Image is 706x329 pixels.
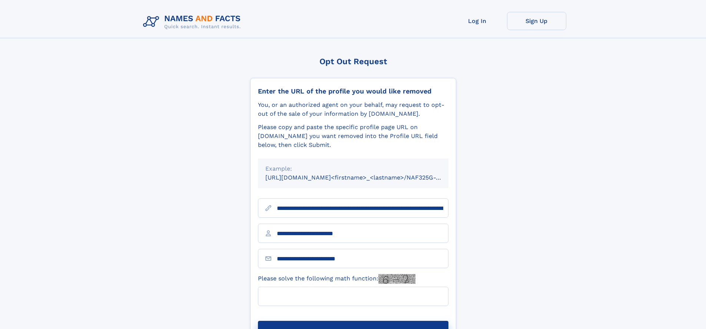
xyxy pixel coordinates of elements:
div: Opt Out Request [250,57,456,66]
div: Please copy and paste the specific profile page URL on [DOMAIN_NAME] you want removed into the Pr... [258,123,448,149]
div: Example: [265,164,441,173]
label: Please solve the following math function: [258,274,415,284]
div: Enter the URL of the profile you would like removed [258,87,448,95]
a: Sign Up [507,12,566,30]
a: Log In [448,12,507,30]
img: Logo Names and Facts [140,12,247,32]
div: You, or an authorized agent on your behalf, may request to opt-out of the sale of your informatio... [258,101,448,118]
small: [URL][DOMAIN_NAME]<firstname>_<lastname>/NAF325G-xxxxxxxx [265,174,463,181]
